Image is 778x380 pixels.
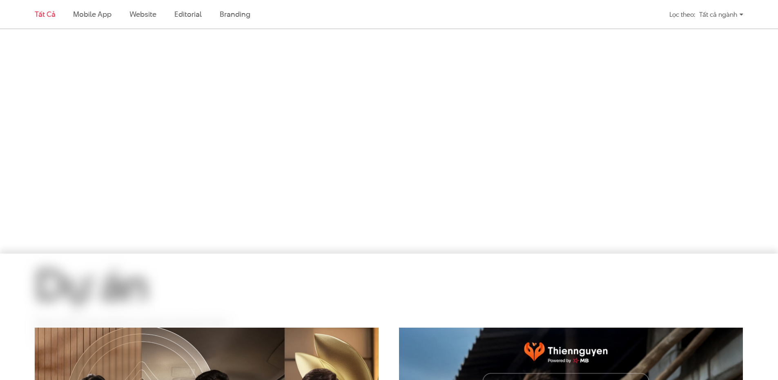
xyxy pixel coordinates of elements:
div: Tất cả ngành [699,7,743,22]
a: Website [129,9,156,19]
a: Editorial [174,9,202,19]
a: Mobile app [73,9,111,19]
a: Tất cả [35,9,55,19]
a: Branding [220,9,250,19]
div: Lọc theo: [669,7,695,22]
